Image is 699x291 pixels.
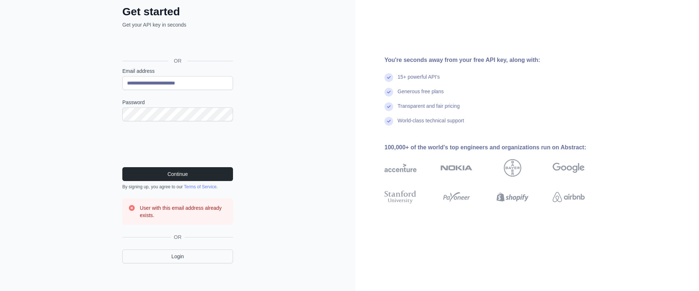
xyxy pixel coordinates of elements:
div: Transparent and fair pricing [398,102,460,117]
iframe: Кнопка "Войти с аккаунтом Google" [119,36,235,52]
img: check mark [384,117,393,126]
div: You're seconds away from your free API key, along with: [384,56,608,64]
p: Get your API key in seconds [122,21,233,28]
img: bayer [504,159,521,177]
span: OR [168,57,187,64]
img: google [553,159,585,177]
button: Continue [122,167,233,181]
span: OR [171,233,185,241]
div: By signing up, you agree to our . [122,184,233,190]
iframe: reCAPTCHA [122,130,233,158]
div: Войти с аккаунтом Google (откроется в новой вкладке) [122,36,232,52]
img: stanford university [384,189,416,205]
label: Email address [122,67,233,75]
a: Login [122,249,233,263]
div: World-class technical support [398,117,464,131]
img: check mark [384,102,393,111]
img: airbnb [553,189,585,205]
div: 15+ powerful API's [398,73,440,88]
img: check mark [384,88,393,97]
div: Generous free plans [398,88,444,102]
h2: Get started [122,5,233,18]
div: 100,000+ of the world's top engineers and organizations run on Abstract: [384,143,608,152]
img: payoneer [441,189,473,205]
a: Terms of Service [184,184,216,189]
h3: User with this email address already exists. [140,204,227,219]
img: shopify [497,189,529,205]
img: nokia [441,159,473,177]
img: accenture [384,159,416,177]
label: Password [122,99,233,106]
img: check mark [384,73,393,82]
